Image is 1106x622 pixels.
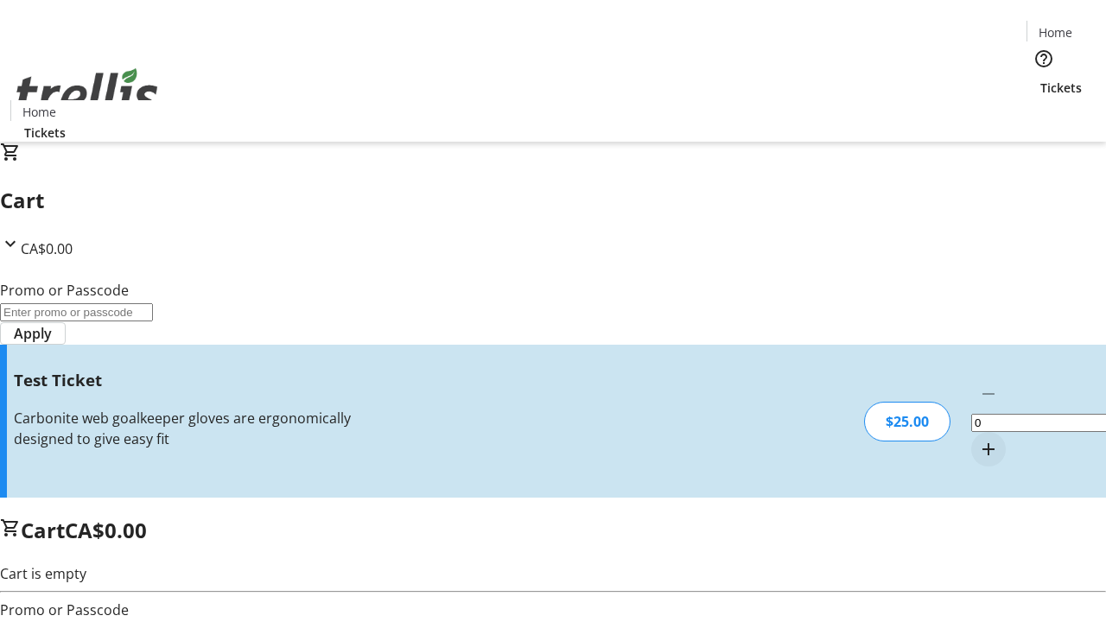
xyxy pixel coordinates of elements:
[21,239,73,258] span: CA$0.00
[971,432,1006,466] button: Increment by one
[10,49,164,136] img: Orient E2E Organization pi57r93IVV's Logo
[24,124,66,142] span: Tickets
[1027,97,1061,131] button: Cart
[864,402,950,441] div: $25.00
[14,368,391,392] h3: Test Ticket
[22,103,56,121] span: Home
[10,124,79,142] a: Tickets
[1027,23,1083,41] a: Home
[14,408,391,449] div: Carbonite web goalkeeper gloves are ergonomically designed to give easy fit
[65,516,147,544] span: CA$0.00
[1040,79,1082,97] span: Tickets
[14,323,52,344] span: Apply
[1027,79,1096,97] a: Tickets
[1039,23,1072,41] span: Home
[1027,41,1061,76] button: Help
[11,103,67,121] a: Home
